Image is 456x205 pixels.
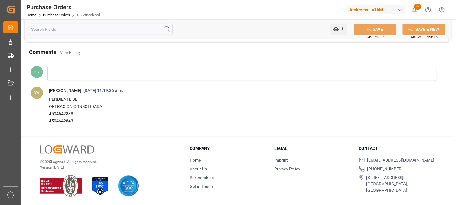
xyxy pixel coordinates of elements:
span: Ctrl/CMD + Shift + S [411,35,438,39]
p: 4504642843 [49,118,423,125]
a: Get in Touch [190,184,213,189]
span: [PHONE_NUMBER] [367,166,403,172]
span: [DATE] 11:19:36 a.m. [81,88,125,93]
img: ISO 9001 & ISO 14001 Certification [40,175,82,197]
span: 87 [414,4,422,10]
img: ISO 27001 Certification [90,175,111,197]
p: © 2025 Logward. All rights reserved. [40,159,174,165]
h3: Company [190,145,267,152]
span: [EMAIL_ADDRESS][DOMAIN_NAME] [367,157,435,163]
button: Archroma LATAM [347,4,408,15]
img: AICPA SOC [118,175,139,197]
span: EC [35,70,39,74]
button: show 87 new notifications [408,3,422,17]
h3: Contact [359,145,436,152]
a: Imprint [274,158,288,162]
a: Privacy Policy [274,166,300,171]
img: Logward Logo [40,145,94,154]
a: Home [190,158,201,162]
a: View History [60,51,81,55]
span: Ctrl/CMD + S [367,35,385,39]
a: Home [26,13,36,17]
input: Search Fields [28,24,173,35]
p: PENDIENTE BL [49,96,423,103]
a: About Us [190,166,207,171]
button: open menu [330,24,347,35]
a: Partnerships [190,175,214,180]
span: [PERSON_NAME] [49,88,81,93]
h2: Comments [29,48,56,56]
h3: Legal [274,145,351,152]
span: 1 [339,27,344,31]
button: SAVE [354,24,396,35]
span: YV [34,90,39,95]
button: SAVE & NEW [403,24,445,35]
button: Help Center [422,3,435,17]
p: 4504642838 [49,110,423,118]
a: Purchase Orders [43,13,70,17]
p: OPERACION CONSOLIDADA [49,103,423,110]
span: [STREET_ADDRESS], [GEOGRAPHIC_DATA], [GEOGRAPHIC_DATA] [366,175,436,194]
div: Archroma LATAM [347,5,406,14]
p: Version [DATE] [40,165,174,170]
div: Purchase Orders [26,3,100,12]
